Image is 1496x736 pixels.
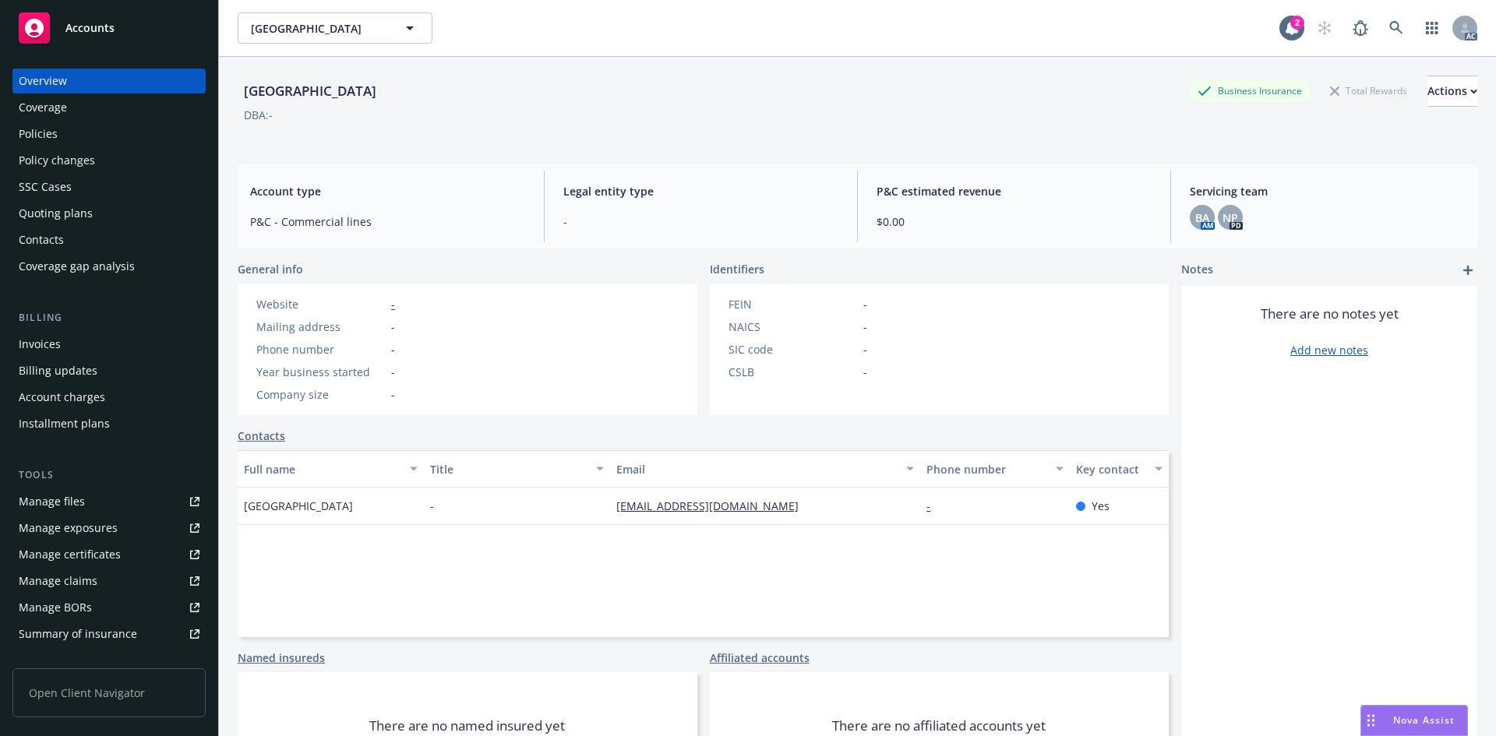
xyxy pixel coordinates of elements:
span: - [430,498,434,514]
div: Phone number [926,461,1046,477]
span: Nova Assist [1393,713,1455,727]
div: Overview [19,69,67,93]
div: Drag to move [1361,706,1381,735]
span: - [391,341,395,357]
span: Account type [250,183,525,199]
div: 2 [1290,16,1304,30]
span: General info [238,261,303,277]
div: FEIN [729,296,857,312]
div: Coverage gap analysis [19,254,135,279]
button: Nova Assist [1360,705,1468,736]
a: Policies [12,121,206,146]
span: P&C - Commercial lines [250,213,525,230]
a: [EMAIL_ADDRESS][DOMAIN_NAME] [616,498,811,513]
a: Named insureds [238,650,325,666]
div: Year business started [256,364,385,380]
a: Coverage gap analysis [12,254,206,279]
a: Invoices [12,332,206,357]
span: There are no named insured yet [369,717,565,735]
div: Phone number [256,341,385,357]
div: Website [256,296,385,312]
button: Phone number [920,450,1069,488]
div: Contacts [19,227,64,252]
div: Manage exposures [19,516,118,541]
a: Quoting plans [12,201,206,226]
span: $0.00 [877,213,1152,230]
a: Coverage [12,95,206,120]
div: NAICS [729,319,857,335]
div: Invoices [19,332,61,357]
div: Billing [12,310,206,326]
a: Installment plans [12,411,206,436]
div: Installment plans [19,411,110,436]
a: Manage files [12,489,206,514]
span: - [391,386,395,403]
button: Title [424,450,610,488]
span: - [863,341,867,357]
div: Manage certificates [19,542,121,567]
div: SSC Cases [19,174,72,199]
span: [GEOGRAPHIC_DATA] [244,498,353,514]
div: Actions [1427,76,1477,106]
a: Manage certificates [12,542,206,567]
a: Accounts [12,6,206,50]
a: Add new notes [1290,342,1368,358]
a: Manage claims [12,569,206,593]
span: Open Client Navigator [12,668,206,717]
div: Business Insurance [1190,81,1310,100]
div: Title [430,461,587,477]
div: Full name [244,461,400,477]
div: Company size [256,386,385,403]
a: Contacts [238,428,285,444]
a: add [1459,261,1477,280]
a: Contacts [12,227,206,252]
div: Coverage [19,95,67,120]
div: Email [616,461,897,477]
a: Affiliated accounts [710,650,810,666]
button: [GEOGRAPHIC_DATA] [238,12,432,44]
a: Policy changes [12,148,206,173]
span: [GEOGRAPHIC_DATA] [251,20,386,37]
div: Total Rewards [1322,81,1415,100]
span: Legal entity type [563,183,838,199]
a: Manage BORs [12,595,206,620]
span: BA [1195,210,1209,226]
div: Policy changes [19,148,95,173]
div: Manage files [19,489,85,514]
div: Mailing address [256,319,385,335]
div: Quoting plans [19,201,93,226]
a: Manage exposures [12,516,206,541]
div: DBA: - [244,107,273,123]
span: Accounts [65,22,115,34]
a: Summary of insurance [12,622,206,646]
span: - [863,364,867,380]
span: Notes [1181,261,1213,280]
span: P&C estimated revenue [877,183,1152,199]
a: Account charges [12,385,206,410]
a: Billing updates [12,358,206,383]
span: - [863,296,867,312]
a: Switch app [1417,12,1448,44]
span: There are no affiliated accounts yet [832,717,1046,735]
button: Full name [238,450,424,488]
button: Actions [1427,76,1477,107]
span: NP [1223,210,1238,226]
span: - [391,319,395,335]
a: - [926,498,943,513]
a: SSC Cases [12,174,206,199]
button: Email [610,450,920,488]
div: Manage BORs [19,595,92,620]
a: - [391,297,395,312]
button: Key contact [1070,450,1169,488]
span: Identifiers [710,261,764,277]
a: Report a Bug [1345,12,1376,44]
div: Billing updates [19,358,97,383]
div: [GEOGRAPHIC_DATA] [238,81,383,101]
span: Servicing team [1190,183,1465,199]
span: - [863,319,867,335]
div: SIC code [729,341,857,357]
div: Manage claims [19,569,97,593]
span: - [391,364,395,380]
span: Yes [1092,498,1110,514]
